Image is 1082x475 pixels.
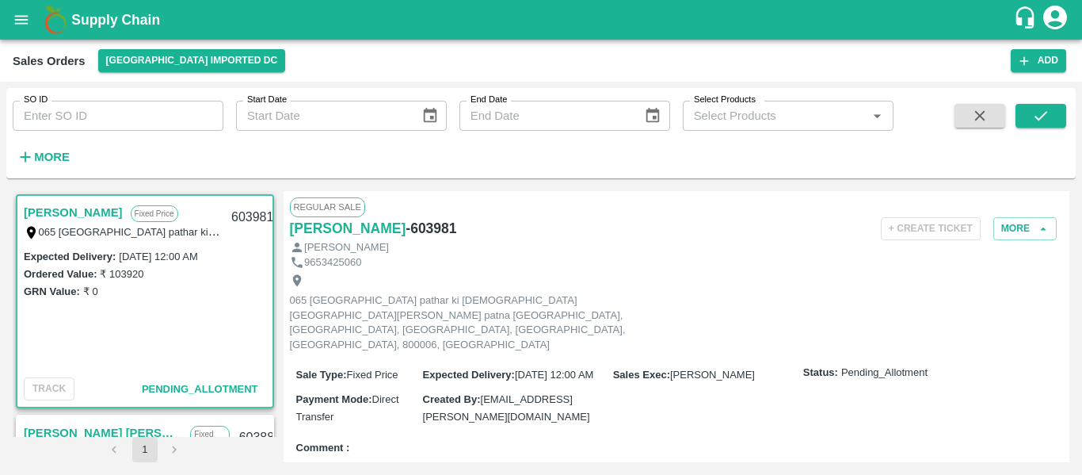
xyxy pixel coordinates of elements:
[423,393,481,405] label: Created By :
[71,12,160,28] b: Supply Chain
[841,366,928,381] span: Pending_Allotment
[803,366,838,381] label: Status:
[423,393,590,423] span: [EMAIL_ADDRESS][PERSON_NAME][DOMAIN_NAME]
[24,202,123,223] a: [PERSON_NAME]
[71,9,1013,31] a: Supply Chain
[296,369,347,381] label: Sale Type :
[515,369,593,381] span: [DATE] 12:00 AM
[3,2,40,38] button: open drawer
[98,49,286,72] button: Select DC
[40,4,71,36] img: logo
[13,51,86,71] div: Sales Orders
[459,101,632,131] input: End Date
[131,205,178,222] p: Fixed Price
[993,217,1057,240] button: More
[142,383,258,395] span: Pending_Allotment
[190,426,230,454] p: Fixed Price
[222,199,283,236] div: 603981
[423,369,515,381] label: Expected Delivery :
[296,393,399,423] span: Direct Transfer
[290,197,365,216] span: Regular Sale
[13,101,223,131] input: Enter SO ID
[24,251,116,262] label: Expected Delivery :
[13,144,74,170] button: More
[230,419,291,457] div: 603885
[100,268,143,280] label: ₹ 103920
[688,105,863,126] input: Select Products
[290,217,406,239] a: [PERSON_NAME]
[1013,6,1041,34] div: customer-support
[24,285,80,297] label: GRN Value:
[24,94,48,106] label: SO ID
[83,285,98,297] label: ₹ 0
[1041,3,1069,36] div: account of current user
[290,293,646,352] p: 065 [GEOGRAPHIC_DATA] pathar ki [DEMOGRAPHIC_DATA][GEOGRAPHIC_DATA][PERSON_NAME] patna [GEOGRAPHI...
[471,94,507,106] label: End Date
[694,94,756,106] label: Select Products
[638,101,668,131] button: Choose date
[100,437,190,462] nav: pagination navigation
[296,393,372,405] label: Payment Mode :
[304,240,389,255] p: [PERSON_NAME]
[415,101,445,131] button: Choose date
[24,268,97,280] label: Ordered Value:
[347,369,398,381] span: Fixed Price
[24,423,182,443] a: [PERSON_NAME] [PERSON_NAME]
[296,441,350,456] label: Comment :
[34,151,70,163] strong: More
[236,101,409,131] input: Start Date
[613,369,670,381] label: Sales Exec :
[406,217,456,239] h6: - 603981
[304,255,361,270] p: 9653425060
[1011,49,1066,72] button: Add
[247,94,287,106] label: Start Date
[670,369,755,381] span: [PERSON_NAME]
[132,437,158,462] button: page 1
[867,105,887,126] button: Open
[119,251,197,262] label: [DATE] 12:00 AM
